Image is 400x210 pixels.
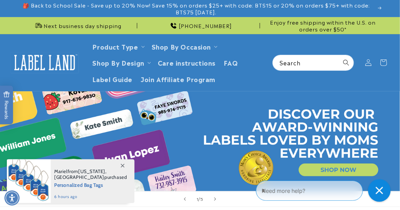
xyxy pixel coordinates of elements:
[89,71,137,87] a: Label Guide
[177,192,192,207] button: Previous slide
[54,169,127,180] span: from , purchased
[220,54,242,70] a: FAQ
[197,195,199,202] span: 1
[17,2,375,15] span: 🎒 Back to School Sale - Save up to 20% Now! Save 15% on orders $25+ with code: BTS15 or 20% on or...
[78,168,105,174] span: [US_STATE]
[54,180,127,189] span: Personalized Bag Tags
[200,195,203,202] span: 5
[54,174,104,180] span: [GEOGRAPHIC_DATA]
[339,55,354,70] button: Search
[256,178,393,203] iframe: Gorgias Floating Chat
[4,191,20,206] div: Accessibility Menu
[154,54,220,70] a: Care instructions
[8,49,82,76] a: Label Land
[93,42,138,51] a: Product Type
[17,17,137,34] div: Announcement
[54,168,68,174] span: Mariel
[89,38,148,54] summary: Product Type
[3,91,10,120] span: Rewards
[89,54,154,70] summary: Shop By Design
[152,42,211,50] span: Shop By Occasion
[158,58,215,66] span: Care instructions
[140,17,260,34] div: Announcement
[179,22,232,29] span: [PHONE_NUMBER]
[137,71,220,87] a: Join Affiliate Program
[44,22,122,29] span: Next business day shipping
[148,38,221,54] summary: Shop By Occasion
[141,75,215,83] span: Join Affiliate Program
[54,194,127,200] span: 6 hours ago
[263,19,383,32] span: Enjoy free shipping within the U.S. on orders over $50*
[199,195,201,202] span: /
[93,58,144,67] a: Shop By Design
[93,75,133,83] span: Label Guide
[10,52,79,73] img: Label Land
[208,192,223,207] button: Next slide
[224,58,238,66] span: FAQ
[263,17,383,34] div: Announcement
